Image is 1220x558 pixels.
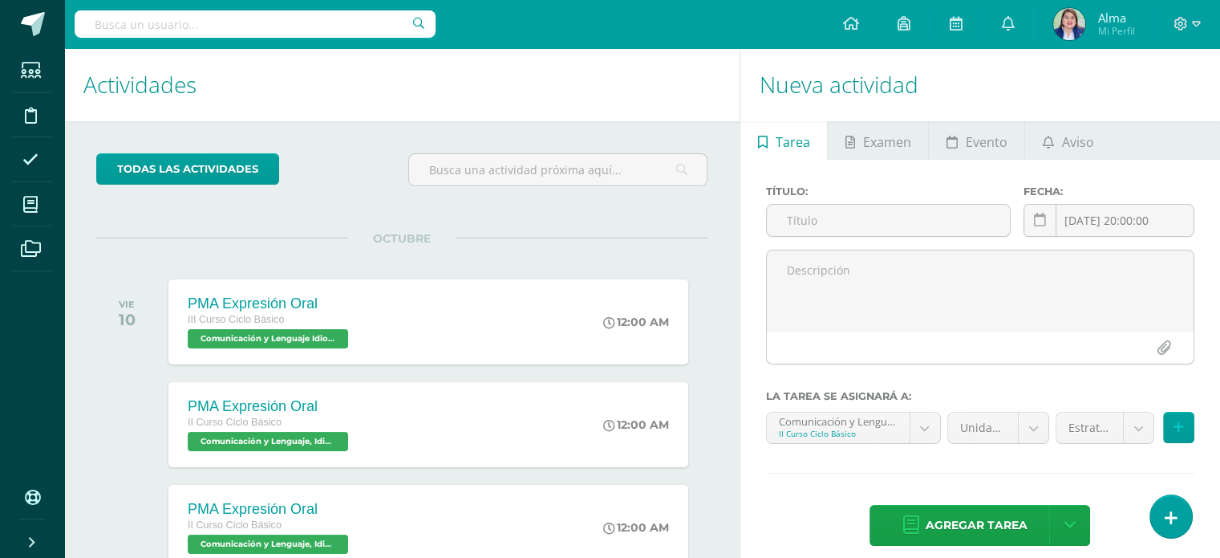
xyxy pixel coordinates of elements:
[966,123,1007,161] span: Evento
[1056,413,1153,443] a: Estrategias de lectura (10.0%)
[119,310,136,329] div: 10
[960,413,1007,443] span: Unidad 4
[1097,10,1134,26] span: Alma
[75,10,436,38] input: Busca un usuario...
[347,231,456,246] span: OCTUBRE
[948,413,1049,443] a: Unidad 4
[188,535,348,554] span: Comunicación y Lenguaje, Idioma Español 'B'
[603,315,669,329] div: 12:00 AM
[603,417,669,432] div: 12:00 AM
[603,520,669,535] div: 12:00 AM
[929,121,1024,160] a: Evento
[188,417,282,428] span: II Curso Ciclo Básico
[1053,8,1085,40] img: 4ef993094213c5b03b2ee2ce6609450d.png
[828,121,928,160] a: Examen
[83,48,720,121] h1: Actividades
[779,428,898,439] div: II Curso Ciclo Básico
[188,314,284,325] span: III Curso Ciclo Básico
[96,153,279,185] a: todas las Actividades
[188,501,352,518] div: PMA Expresión Oral
[863,123,911,161] span: Examen
[779,413,898,428] div: Comunicación y Lenguaje, Idioma Español 'A'
[766,185,1011,198] label: Título:
[188,432,348,451] span: Comunicación y Lenguaje, Idioma Español 'A'
[1062,123,1094,161] span: Aviso
[188,398,352,415] div: PMA Expresión Oral
[740,121,827,160] a: Tarea
[767,205,1010,236] input: Título
[1068,413,1111,443] span: Estrategias de lectura (10.0%)
[1097,24,1134,38] span: Mi Perfil
[1023,185,1194,198] label: Fecha:
[760,48,1201,121] h1: Nueva actividad
[766,390,1194,402] label: La tarea se asignará a:
[1024,205,1194,236] input: Fecha de entrega
[119,299,136,310] div: VIE
[925,506,1027,545] span: Agregar tarea
[188,519,282,531] span: II Curso Ciclo Básico
[776,123,810,161] span: Tarea
[767,413,940,443] a: Comunicación y Lenguaje, Idioma Español 'A'II Curso Ciclo Básico
[188,329,348,348] span: Comunicación y Lenguaje Idioma Español 'A'
[188,295,352,312] div: PMA Expresión Oral
[409,154,707,185] input: Busca una actividad próxima aquí...
[1025,121,1111,160] a: Aviso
